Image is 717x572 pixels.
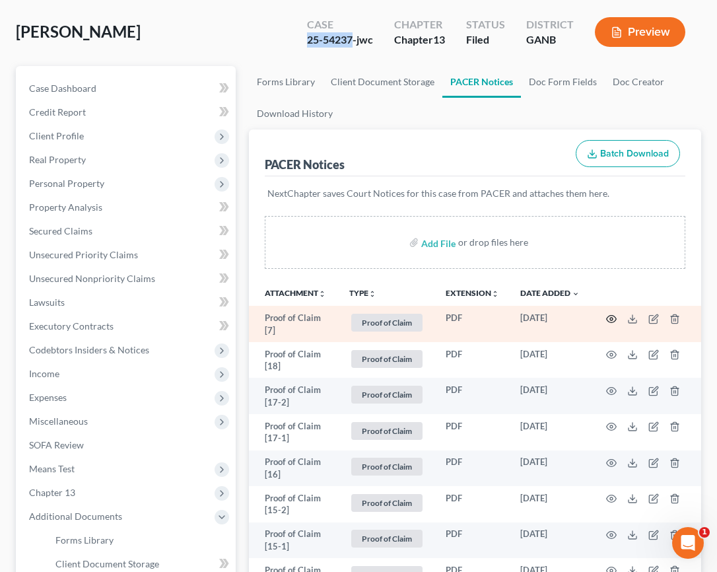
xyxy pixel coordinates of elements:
td: [DATE] [510,450,590,487]
td: PDF [435,522,510,559]
a: Proof of Claim [349,420,425,442]
div: 25-54237-jwc [307,32,373,48]
span: Proof of Claim [351,458,423,476]
td: PDF [435,342,510,378]
a: Unsecured Nonpriority Claims [18,267,236,291]
span: Chapter 13 [29,487,75,498]
span: Proof of Claim [351,386,423,404]
button: Batch Download [576,140,680,168]
div: Case [307,17,373,32]
span: Lawsuits [29,297,65,308]
a: Proof of Claim [349,528,425,550]
td: PDF [435,306,510,342]
span: 1 [699,527,710,538]
a: Doc Creator [605,66,672,98]
span: Means Test [29,463,75,474]
div: Status [466,17,505,32]
span: Proof of Claim [351,350,423,368]
p: NextChapter saves Court Notices for this case from PACER and attaches them here. [267,187,683,200]
div: GANB [526,32,574,48]
span: Unsecured Nonpriority Claims [29,273,155,284]
button: Preview [595,17,685,47]
a: Download History [249,98,341,129]
a: Proof of Claim [349,384,425,406]
span: Property Analysis [29,201,102,213]
span: [PERSON_NAME] [16,22,141,41]
span: Expenses [29,392,67,403]
span: Secured Claims [29,225,92,236]
td: Proof of Claim [17-2] [249,378,339,414]
i: unfold_more [368,290,376,298]
td: Proof of Claim [7] [249,306,339,342]
span: Miscellaneous [29,415,88,427]
div: Chapter [394,32,445,48]
a: Lawsuits [18,291,236,314]
a: Extensionunfold_more [446,288,499,298]
span: Real Property [29,154,86,165]
i: unfold_more [318,290,326,298]
span: Unsecured Priority Claims [29,249,138,260]
i: expand_more [572,290,580,298]
span: Proof of Claim [351,314,423,332]
span: Proof of Claim [351,494,423,512]
i: unfold_more [491,290,499,298]
span: Client Profile [29,130,84,141]
a: Secured Claims [18,219,236,243]
td: PDF [435,414,510,450]
a: Forms Library [249,66,323,98]
span: Credit Report [29,106,86,118]
td: Proof of Claim [17-1] [249,414,339,450]
td: PDF [435,486,510,522]
div: Filed [466,32,505,48]
td: Proof of Claim [15-2] [249,486,339,522]
td: [DATE] [510,378,590,414]
a: Client Document Storage [323,66,442,98]
a: Attachmentunfold_more [265,288,326,298]
td: Proof of Claim [16] [249,450,339,487]
span: Batch Download [600,148,669,159]
a: Case Dashboard [18,77,236,100]
span: Forms Library [55,534,114,546]
div: District [526,17,574,32]
a: Unsecured Priority Claims [18,243,236,267]
span: 13 [433,33,445,46]
a: PACER Notices [442,66,521,98]
td: Proof of Claim [15-1] [249,522,339,559]
a: Doc Form Fields [521,66,605,98]
span: Client Document Storage [55,558,159,569]
iframe: Intercom live chat [672,527,704,559]
a: Proof of Claim [349,456,425,478]
span: Additional Documents [29,511,122,522]
td: [DATE] [510,486,590,522]
a: Property Analysis [18,196,236,219]
td: [DATE] [510,522,590,559]
a: Forms Library [45,528,236,552]
td: [DATE] [510,414,590,450]
span: Case Dashboard [29,83,96,94]
span: SOFA Review [29,439,84,450]
td: [DATE] [510,306,590,342]
a: Proof of Claim [349,492,425,514]
a: Date Added expand_more [520,288,580,298]
td: PDF [435,378,510,414]
td: PDF [435,450,510,487]
td: [DATE] [510,342,590,378]
a: Proof of Claim [349,348,425,370]
span: Proof of Claim [351,530,423,548]
span: Codebtors Insiders & Notices [29,344,149,355]
button: TYPEunfold_more [349,289,376,298]
div: PACER Notices [265,157,345,172]
a: Credit Report [18,100,236,124]
a: SOFA Review [18,433,236,457]
a: Proof of Claim [349,312,425,334]
span: Income [29,368,59,379]
div: or drop files here [458,236,528,249]
span: Proof of Claim [351,422,423,440]
span: Executory Contracts [29,320,114,332]
td: Proof of Claim [18] [249,342,339,378]
a: Executory Contracts [18,314,236,338]
span: Personal Property [29,178,104,189]
div: Chapter [394,17,445,32]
